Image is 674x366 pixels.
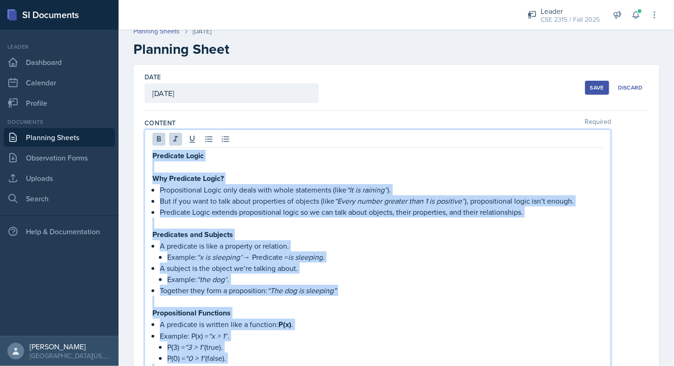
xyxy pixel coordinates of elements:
[160,195,603,206] p: But if you want to talk about properties of objects (like ), propositional logic isn’t enough.
[160,319,603,330] p: A predicate is written like a function: .
[185,342,204,352] em: “3 > 1”
[4,128,115,147] a: Planning Sheets
[4,222,115,241] div: Help & Documentation
[208,331,227,341] em: “x > 1”
[267,285,336,295] em: “The dog is sleeping”
[585,118,611,128] span: Required
[197,252,243,262] em: “x is sleeping”
[145,118,176,128] label: Content
[160,263,603,274] p: A subject is the object we’re talking about.
[4,43,115,51] div: Leader
[167,341,603,353] p: P(3) = (true).
[152,229,233,240] strong: Predicates and Subjects
[167,251,603,263] p: Example: → Predicate = .
[152,173,224,184] strong: Why Predicate Logic?
[167,353,603,364] p: P(0) = (false).
[4,169,115,187] a: Uploads
[4,73,115,92] a: Calendar
[585,81,609,95] button: Save
[30,342,111,351] div: [PERSON_NAME]
[152,150,204,161] strong: Predicate Logic
[160,240,603,251] p: A predicate is like a property or relation.
[193,26,211,36] div: [DATE]
[4,118,115,126] div: Documents
[288,252,323,262] em: is sleeping
[346,185,387,195] em: “It is raining”
[590,84,604,91] div: Save
[541,15,600,25] div: CSE 2315 / Fall 2025
[133,26,180,36] a: Planning Sheets
[4,53,115,71] a: Dashboard
[133,41,659,58] h2: Planning Sheet
[30,351,111,360] div: [GEOGRAPHIC_DATA][US_STATE]
[197,274,227,284] em: “the dog”
[278,319,291,330] strong: P(x)
[145,72,161,82] label: Date
[167,274,603,285] p: Example: .
[4,189,115,208] a: Search
[613,81,648,95] button: Discard
[152,308,231,318] strong: Propositional Functions
[618,84,643,91] div: Discard
[160,206,603,218] p: Predicate Logic extends propositional logic so we can talk about objects, their properties, and t...
[541,6,600,17] div: Leader
[160,184,603,195] p: Propositional Logic only deals with whole statements (like ).
[4,148,115,167] a: Observation Forms
[160,330,603,341] p: Example: P(x) = .
[160,285,603,296] p: Together they form a proposition:
[4,94,115,112] a: Profile
[334,196,465,206] em: “Every number greater than 1 is positive”
[185,353,205,363] em: “0 > 1”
